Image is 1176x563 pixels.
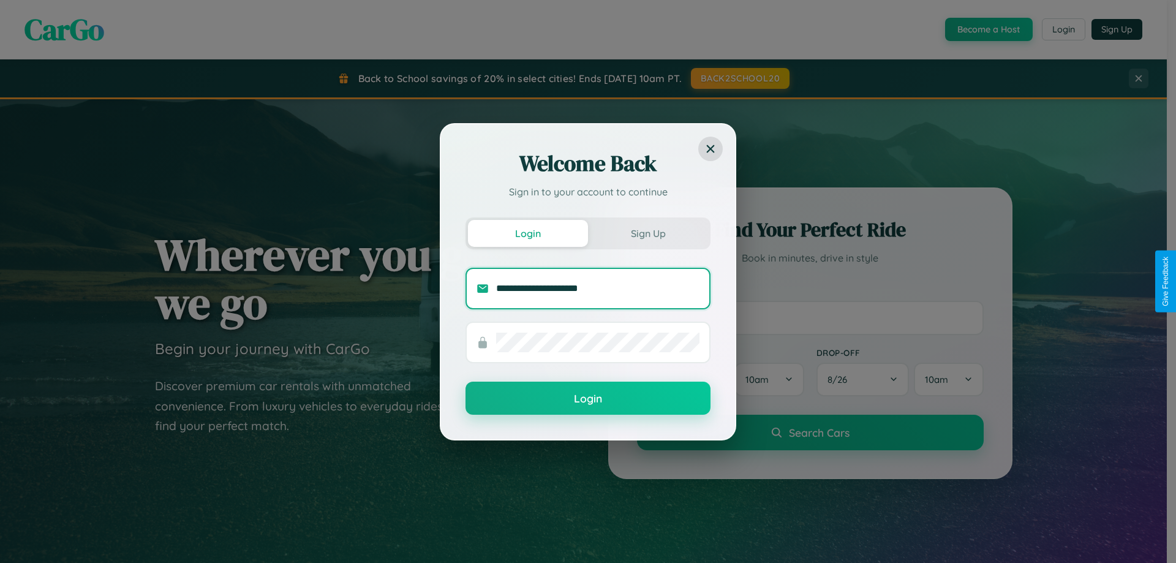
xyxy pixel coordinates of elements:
[1161,257,1170,306] div: Give Feedback
[466,382,710,415] button: Login
[466,149,710,178] h2: Welcome Back
[468,220,588,247] button: Login
[466,184,710,199] p: Sign in to your account to continue
[588,220,708,247] button: Sign Up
